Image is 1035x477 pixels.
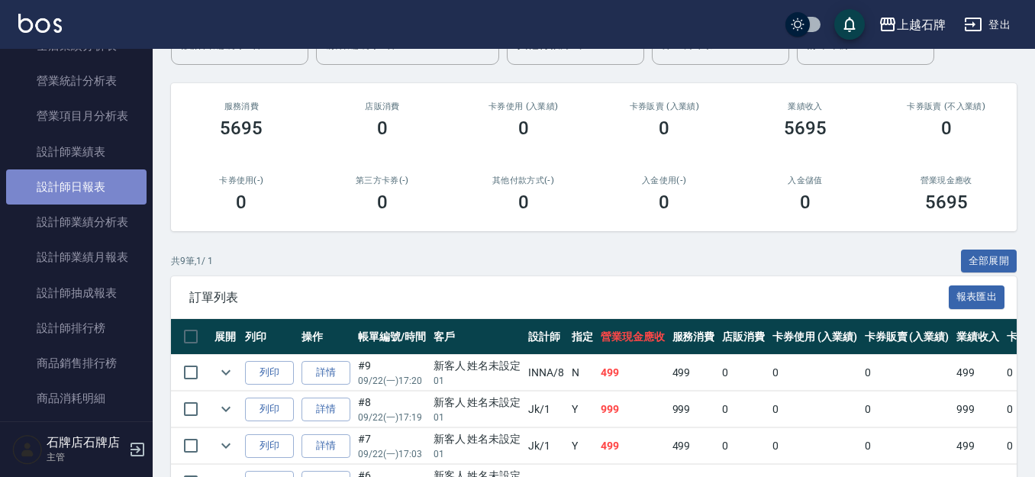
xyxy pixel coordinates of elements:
div: 新客人 姓名未設定 [434,358,521,374]
h2: 入金儲值 [753,176,858,185]
td: 999 [597,392,669,427]
a: 商品消耗明細 [6,381,147,416]
button: 列印 [245,398,294,421]
a: 設計師日報表 [6,169,147,205]
th: 列印 [241,319,298,355]
td: INNA /8 [524,355,568,391]
td: Y [568,392,597,427]
p: 主管 [47,450,124,464]
h3: 0 [377,118,388,139]
img: Person [12,434,43,465]
button: 列印 [245,361,294,385]
th: 操作 [298,319,354,355]
h3: 5695 [925,192,968,213]
h3: 0 [941,118,952,139]
button: 列印 [245,434,294,458]
td: Jk /1 [524,428,568,464]
td: 0 [769,355,861,391]
h3: 0 [518,118,529,139]
td: 999 [953,392,1003,427]
h3: 0 [377,192,388,213]
button: 全部展開 [961,250,1017,273]
h3: 0 [518,192,529,213]
th: 業績收入 [953,319,1003,355]
a: 營業項目月分析表 [6,98,147,134]
button: save [834,9,865,40]
th: 店販消費 [718,319,769,355]
h2: 營業現金應收 [894,176,998,185]
th: 客戶 [430,319,525,355]
h3: 0 [236,192,247,213]
td: #9 [354,355,430,391]
a: 詳情 [301,434,350,458]
td: Y [568,428,597,464]
div: 新客人 姓名未設定 [434,431,521,447]
td: 0 [861,392,953,427]
button: 報表匯出 [949,285,1005,309]
td: 0 [718,428,769,464]
img: Logo [18,14,62,33]
p: 09/22 (一) 17:19 [358,411,426,424]
th: 帳單編號/時間 [354,319,430,355]
th: 營業現金應收 [597,319,669,355]
th: 展開 [211,319,241,355]
th: 卡券販賣 (入業績) [861,319,953,355]
td: 499 [669,428,719,464]
p: 01 [434,374,521,388]
a: 設計師抽成報表 [6,276,147,311]
button: 登出 [958,11,1017,39]
th: 指定 [568,319,597,355]
h3: 5695 [220,118,263,139]
h2: 其他付款方式(-) [471,176,576,185]
h2: 卡券販賣 (不入業績) [894,102,998,111]
h2: 入金使用(-) [612,176,717,185]
h3: 0 [659,118,669,139]
a: 設計師業績月報表 [6,240,147,275]
h3: 0 [659,192,669,213]
div: 新客人 姓名未設定 [434,395,521,411]
td: 499 [953,355,1003,391]
td: 0 [861,428,953,464]
a: 詳情 [301,398,350,421]
h3: 服務消費 [189,102,294,111]
h3: 5695 [784,118,827,139]
td: N [568,355,597,391]
h2: 卡券使用 (入業績) [471,102,576,111]
button: 上越石牌 [872,9,952,40]
p: 09/22 (一) 17:20 [358,374,426,388]
td: 0 [769,428,861,464]
a: 報表匯出 [949,289,1005,304]
button: expand row [214,398,237,421]
a: 設計師業績表 [6,134,147,169]
h2: 業績收入 [753,102,858,111]
td: 0 [718,355,769,391]
button: expand row [214,434,237,457]
span: 訂單列表 [189,290,949,305]
th: 服務消費 [669,319,719,355]
td: 499 [953,428,1003,464]
a: 設計師排行榜 [6,311,147,346]
p: 01 [434,411,521,424]
h2: 卡券販賣 (入業績) [612,102,717,111]
th: 卡券使用 (入業績) [769,319,861,355]
h3: 0 [800,192,811,213]
a: 營業統計分析表 [6,63,147,98]
a: 商品銷售排行榜 [6,346,147,381]
div: 上越石牌 [897,15,946,34]
h2: 店販消費 [330,102,435,111]
th: 設計師 [524,319,568,355]
a: 詳情 [301,361,350,385]
td: #8 [354,392,430,427]
p: 09/22 (一) 17:03 [358,447,426,461]
td: 0 [861,355,953,391]
td: 499 [669,355,719,391]
td: 0 [769,392,861,427]
button: expand row [214,361,237,384]
a: 設計師業績分析表 [6,205,147,240]
td: 499 [597,428,669,464]
td: Jk /1 [524,392,568,427]
td: 499 [597,355,669,391]
td: 999 [669,392,719,427]
td: #7 [354,428,430,464]
a: 服務扣項明細表 [6,417,147,452]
